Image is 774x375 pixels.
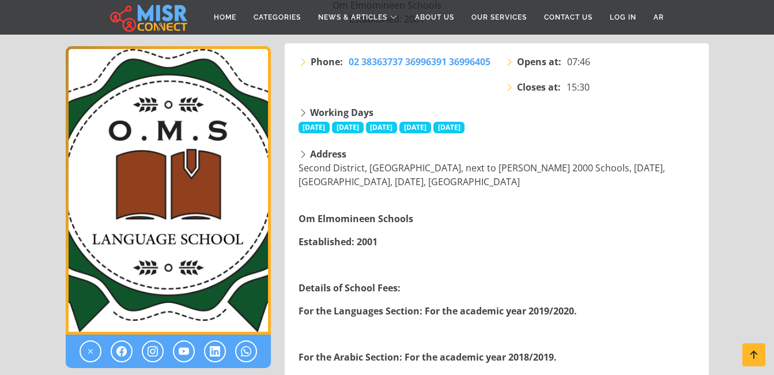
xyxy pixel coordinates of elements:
span: [DATE] [433,122,465,133]
span: News & Articles [318,12,387,22]
a: AR [645,6,673,28]
strong: For the Arabic Section: For the academic year 2018/2019. [299,351,557,363]
strong: Closes at: [517,80,561,94]
span: 02 38363737 36996391 36996405 [349,55,490,68]
a: Contact Us [535,6,601,28]
strong: For the Languages Section: For the academic year 2019/2020. [299,305,577,317]
img: main.misr_connect [110,3,187,32]
span: [DATE] [366,122,398,133]
strong: Phone: [311,55,343,69]
a: Our Services [463,6,535,28]
a: Home [205,6,245,28]
strong: Working Days [310,106,373,119]
strong: Details of School Fees: [299,282,401,294]
a: News & Articles [309,6,406,28]
span: [DATE] [399,122,431,133]
strong: Established: 2001 [299,235,377,248]
span: [DATE] [299,122,330,133]
strong: Address [310,148,346,160]
strong: Opens at: [517,55,561,69]
a: About Us [406,6,463,28]
span: 07:46 [567,55,590,69]
a: Categories [245,6,309,28]
a: 02 38363737 36996391 36996405 [349,55,490,69]
span: 15:30 [567,80,590,94]
strong: Om Elmomineen Schools [299,212,413,225]
a: Log in [601,6,645,28]
img: Om Elmomineen Schools [66,46,271,335]
span: [DATE] [332,122,364,133]
div: 1 / 1 [66,46,271,335]
span: Second District, [GEOGRAPHIC_DATA], next to [PERSON_NAME] 2000 Schools, [DATE], [GEOGRAPHIC_DATA]... [299,162,665,188]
